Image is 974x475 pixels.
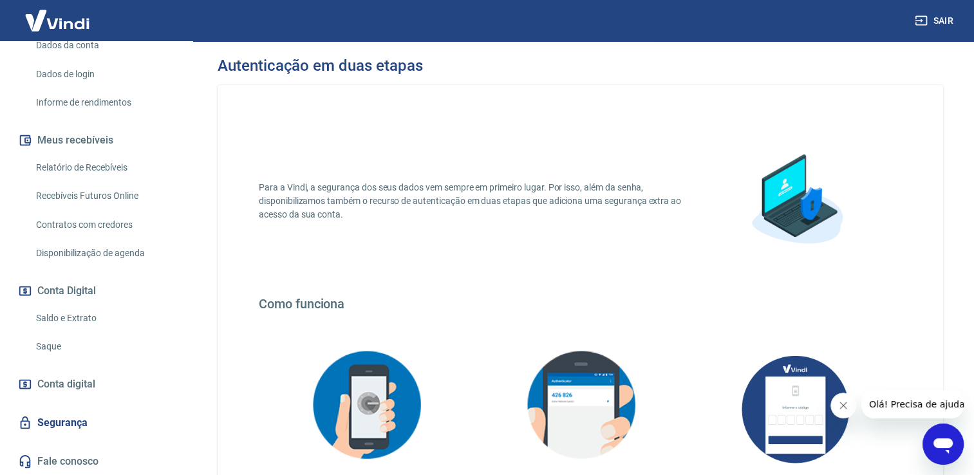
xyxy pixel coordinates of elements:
a: Dados da conta [31,32,177,59]
iframe: Fechar mensagem [830,393,856,418]
span: Olá! Precisa de ajuda? [8,9,108,19]
h4: Como funciona [259,296,902,312]
button: Sair [912,9,959,33]
a: Relatório de Recebíveis [31,154,177,181]
img: explication-mfa3.c449ef126faf1c3e3bb9.png [516,342,645,467]
a: Segurança [15,409,177,437]
button: Meus recebíveis [15,126,177,154]
iframe: Mensagem da empresa [861,390,964,418]
a: Saque [31,333,177,360]
a: Recebíveis Futuros Online [31,183,177,209]
h3: Autenticação em duas etapas [218,57,422,75]
span: Conta digital [37,375,95,393]
a: Contratos com credores [31,212,177,238]
img: explication-mfa2.908d58f25590a47144d3.png [302,342,431,467]
a: Saldo e Extrato [31,305,177,331]
a: Informe de rendimentos [31,89,177,116]
button: Conta Digital [15,277,177,305]
iframe: Botão para abrir a janela de mensagens [922,424,964,465]
a: Disponibilização de agenda [31,240,177,266]
a: Conta digital [15,370,177,398]
img: Vindi [15,1,99,40]
p: Para a Vindi, a segurança dos seus dados vem sempre em primeiro lugar. Por isso, além da senha, d... [259,181,691,221]
img: explication-mfa1.88a31355a892c34851cc.png [732,136,861,265]
a: Dados de login [31,61,177,88]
